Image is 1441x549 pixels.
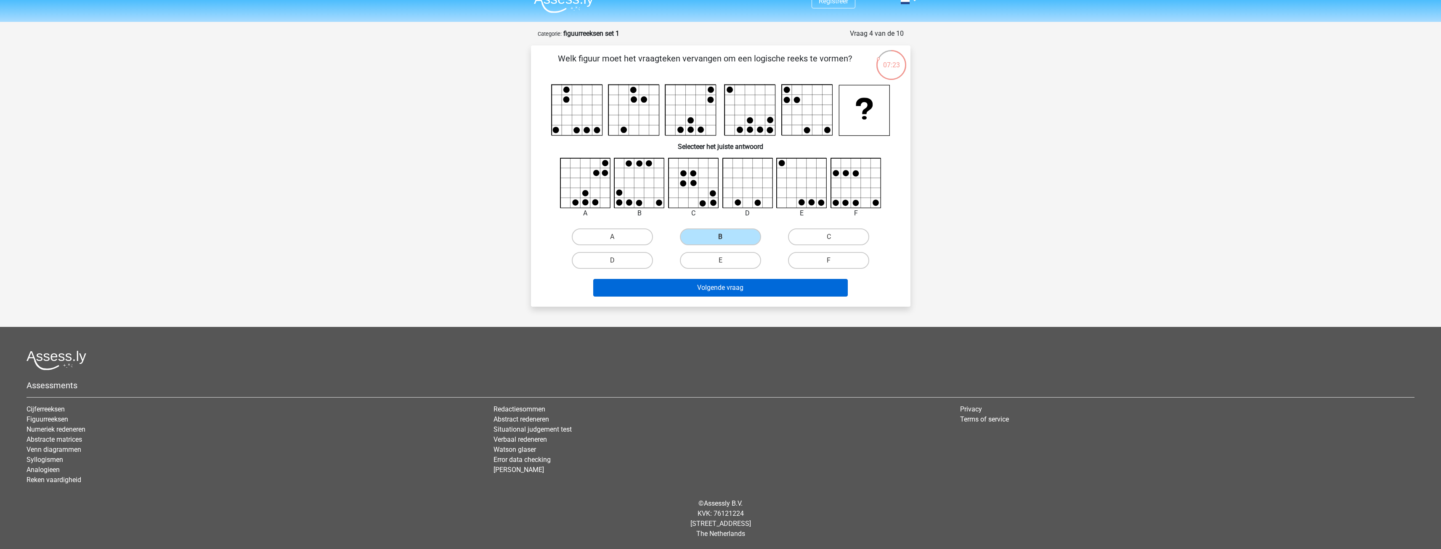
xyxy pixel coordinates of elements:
[770,208,833,218] div: E
[27,415,68,423] a: Figuurreeksen
[662,208,725,218] div: C
[544,52,865,77] p: Welk figuur moet het vraagteken vervangen om een logische reeks te vormen?
[788,252,869,269] label: F
[704,499,743,507] a: Assessly B.V.
[538,31,562,37] small: Categorie:
[27,466,60,474] a: Analogieen
[27,350,86,370] img: Assessly logo
[960,415,1009,423] a: Terms of service
[494,466,544,474] a: [PERSON_NAME]
[494,415,549,423] a: Abstract redeneren
[563,29,619,37] strong: figuurreeksen set 1
[20,492,1421,546] div: © KVK: 76121224 [STREET_ADDRESS] The Netherlands
[716,208,780,218] div: D
[494,456,551,464] a: Error data checking
[572,228,653,245] label: A
[850,29,904,39] div: Vraag 4 van de 10
[494,446,536,454] a: Watson glaser
[960,405,982,413] a: Privacy
[27,456,63,464] a: Syllogismen
[27,425,85,433] a: Numeriek redeneren
[494,435,547,443] a: Verbaal redeneren
[27,476,81,484] a: Reken vaardigheid
[27,435,82,443] a: Abstracte matrices
[876,49,907,70] div: 07:23
[593,279,848,297] button: Volgende vraag
[680,228,761,245] label: B
[572,252,653,269] label: D
[494,405,545,413] a: Redactiesommen
[27,446,81,454] a: Venn diagrammen
[544,136,897,151] h6: Selecteer het juiste antwoord
[27,380,1414,390] h5: Assessments
[27,405,65,413] a: Cijferreeksen
[494,425,572,433] a: Situational judgement test
[554,208,617,218] div: A
[824,208,888,218] div: F
[788,228,869,245] label: C
[680,252,761,269] label: E
[608,208,671,218] div: B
